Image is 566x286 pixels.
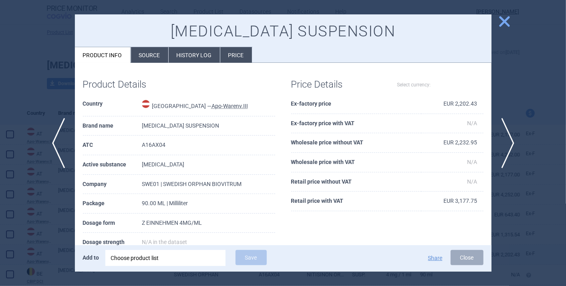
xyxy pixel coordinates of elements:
[83,136,142,155] th: ATC
[131,47,168,63] li: Source
[142,136,275,155] td: A16AX04
[142,155,275,175] td: [MEDICAL_DATA]
[111,250,220,266] div: Choose product list
[169,47,220,63] li: History log
[83,214,142,233] th: Dosage form
[83,194,142,214] th: Package
[421,192,483,211] td: EUR 3,177.75
[83,22,483,41] h1: [MEDICAL_DATA] SUSPENSION
[142,214,275,233] td: Z EINNEHMEN 4MG/ML
[467,120,477,126] span: N/A
[75,47,131,63] li: Product info
[291,133,421,153] th: Wholesale price without VAT
[291,192,421,211] th: Retail price with VAT
[421,94,483,114] td: EUR 2,202.43
[291,94,421,114] th: Ex-factory price
[291,79,387,90] h1: Price Details
[105,250,226,266] div: Choose product list
[291,153,421,172] th: Wholesale price with VAT
[451,250,483,265] button: Close
[211,103,248,109] abbr: Apo-Warenv.III — Apothekerverlag Warenverzeichnis. Online database developed by the Österreichisc...
[220,47,252,63] li: Price
[397,78,431,92] label: Select currency:
[142,100,150,108] img: Austria
[467,178,477,185] span: N/A
[142,116,275,136] td: [MEDICAL_DATA] SUSPENSION
[83,116,142,136] th: Brand name
[142,239,187,245] span: N/A in the dataset
[83,155,142,175] th: Active substance
[236,250,267,265] button: Save
[83,175,142,194] th: Company
[142,94,275,116] td: [GEOGRAPHIC_DATA] —
[421,133,483,153] td: EUR 2,232.95
[83,250,99,265] p: Add to
[428,255,443,261] button: Share
[291,114,421,134] th: Ex-factory price with VAT
[142,194,275,214] td: 90.00 ML | Milliliter
[83,79,179,90] h1: Product Details
[142,175,275,194] td: SWE01 | SWEDISH ORPHAN BIOVITRUM
[83,233,142,252] th: Dosage strength
[291,172,421,192] th: Retail price without VAT
[467,159,477,165] span: N/A
[83,94,142,116] th: Country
